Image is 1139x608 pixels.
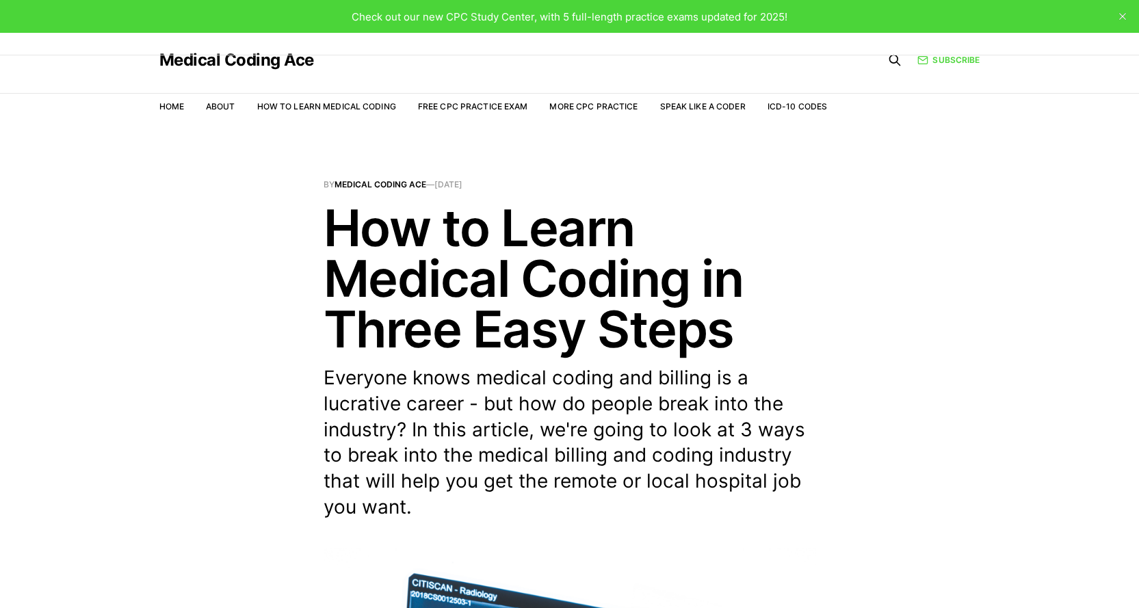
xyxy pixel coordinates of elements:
a: Medical Coding Ace [159,52,314,68]
a: ICD-10 Codes [768,101,827,111]
a: About [206,101,235,111]
button: close [1112,5,1134,27]
a: Home [159,101,184,111]
p: Everyone knows medical coding and billing is a lucrative career - but how do people break into th... [324,365,816,520]
a: More CPC Practice [549,101,638,111]
a: Free CPC Practice Exam [418,101,528,111]
a: Medical Coding Ace [335,179,426,189]
span: By — [324,181,816,189]
iframe: portal-trigger [916,541,1139,608]
a: Subscribe [917,53,980,66]
h1: How to Learn Medical Coding in Three Easy Steps [324,202,816,354]
a: Speak Like a Coder [660,101,746,111]
span: Check out our new CPC Study Center, with 5 full-length practice exams updated for 2025! [352,10,787,23]
time: [DATE] [434,179,462,189]
a: How to Learn Medical Coding [257,101,396,111]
